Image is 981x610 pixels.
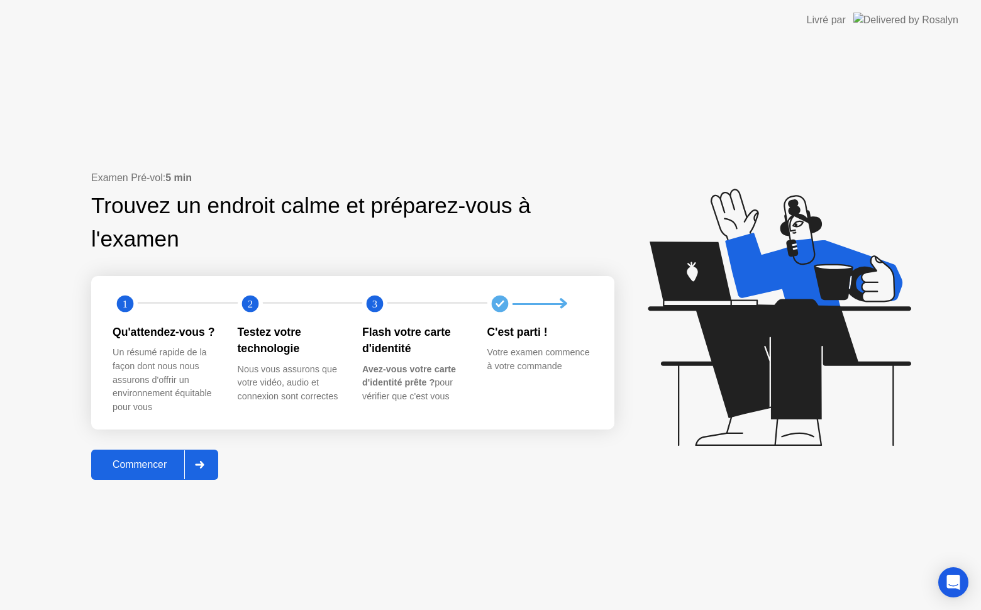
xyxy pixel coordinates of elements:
button: Commencer [91,450,218,480]
b: Avez-vous votre carte d'identité prête ? [362,364,456,388]
div: Trouvez un endroit calme et préparez-vous à l'examen [91,189,535,256]
div: pour vérifier que c'est vous [362,363,467,404]
text: 1 [123,298,128,310]
text: 2 [247,298,252,310]
div: Livré par [807,13,846,28]
text: 3 [372,298,377,310]
div: C'est parti ! [487,324,592,340]
div: Qu'attendez-vous ? [113,324,218,340]
div: Flash votre carte d'identité [362,324,467,357]
div: Commencer [95,459,184,470]
div: Examen Pré-vol: [91,170,614,186]
div: Votre examen commence à votre commande [487,346,592,373]
div: Testez votre technologie [238,324,343,357]
div: Un résumé rapide de la façon dont nous nous assurons d'offrir un environnement équitable pour vous [113,346,218,414]
div: Open Intercom Messenger [938,567,968,597]
img: Delivered by Rosalyn [853,13,958,27]
div: Nous vous assurons que votre vidéo, audio et connexion sont correctes [238,363,343,404]
b: 5 min [165,172,192,183]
